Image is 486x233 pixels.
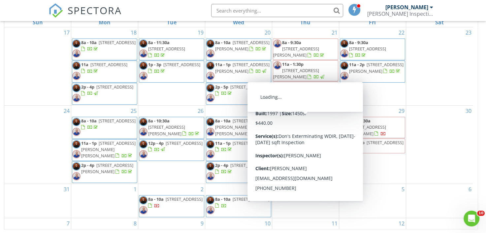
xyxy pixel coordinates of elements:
[273,117,338,139] a: 8a - 10a [STREET_ADDRESS]
[215,118,231,124] span: 8a - 10a
[72,162,81,170] img: headshot_hi_res.jpg
[72,118,81,126] img: headshot_hi_res.jpg
[206,195,271,217] a: 8a - 10a [STREET_ADDRESS]
[273,172,281,180] img: resized_20220202_173638.jpeg
[139,195,204,217] a: 8a - 10a [STREET_ADDRESS]
[81,162,133,174] span: [STREET_ADDRESS][PERSON_NAME]
[62,184,71,194] a: Go to August 31, 2025
[340,117,405,138] a: 8a - 10:30a [STREET_ADDRESS][PERSON_NAME]
[215,140,270,152] a: 11a - 1p [STREET_ADDRESS]
[139,49,147,58] img: resized_20220202_173638.jpeg
[72,61,137,82] a: 11a [STREET_ADDRESS]
[340,39,348,48] img: headshot_hi_res.jpg
[272,27,339,106] td: Go to August 21, 2025
[139,39,147,48] img: headshot_hi_res.jpg
[215,162,228,168] span: 2p - 4p
[464,211,479,226] iframe: Intercom live chat
[215,162,267,174] a: 2p - 4p [STREET_ADDRESS]
[464,106,473,116] a: Go to August 30, 2025
[282,140,337,159] span: [STREET_ADDRESS][PERSON_NAME][PERSON_NAME]
[215,118,270,136] span: [STREET_ADDRESS][PERSON_NAME][PERSON_NAME]
[132,184,138,194] a: Go to September 1, 2025
[273,39,325,58] a: 8a - 9:30a [STREET_ADDRESS][PERSON_NAME]
[349,118,371,124] span: 8a - 10:30a
[297,162,334,168] span: [STREET_ADDRESS]
[272,106,339,184] td: Go to August 28, 2025
[148,196,164,202] span: 8a - 10a
[282,118,337,130] a: 8a - 10a [STREET_ADDRESS]
[349,140,365,145] span: 12p - 2p
[273,46,319,58] span: [STREET_ADDRESS][PERSON_NAME]
[340,62,348,70] img: headshot_hi_res.jpg
[340,39,405,60] a: 8a - 9:30a [STREET_ADDRESS]
[206,172,214,180] img: resized_20220202_173638.jpeg
[138,27,205,106] td: Go to August 19, 2025
[397,106,406,116] a: Go to August 29, 2025
[206,61,271,82] a: 11a - 1p [STREET_ADDRESS][PERSON_NAME]
[273,39,338,60] a: 8a - 9:30a [STREET_ADDRESS][PERSON_NAME]
[81,140,136,159] a: 11a - 1p [STREET_ADDRESS][PERSON_NAME][PERSON_NAME]
[340,139,405,153] a: 12p - 2p [STREET_ADDRESS]
[139,72,147,80] img: resized_20220202_173638.jpeg
[148,39,170,45] span: 8a - 11:30a
[166,140,203,146] span: [STREET_ADDRESS]
[273,139,338,161] a: 11a - 1p [STREET_ADDRESS][PERSON_NAME][PERSON_NAME]
[273,150,281,158] img: resized_20220202_173638.jpeg
[81,162,94,168] span: 2p - 4p
[206,118,214,126] img: headshot_hi_res.jpg
[263,218,272,229] a: Go to September 10, 2025
[340,61,405,82] a: 11a - 2p [STREET_ADDRESS][PERSON_NAME]
[4,106,71,184] td: Go to August 24, 2025
[62,106,71,116] a: Go to August 24, 2025
[139,128,147,136] img: resized_20220202_173638.jpeg
[72,139,137,161] a: 11a - 1p [STREET_ADDRESS][PERSON_NAME][PERSON_NAME]
[263,106,272,116] a: Go to August 27, 2025
[49,3,63,18] img: The Best Home Inspection Software - Spectora
[385,4,428,11] div: [PERSON_NAME]
[400,184,406,194] a: Go to September 5, 2025
[205,184,272,218] td: Go to September 3, 2025
[148,62,161,67] span: 1p - 3p
[273,82,338,96] a: 3p - 5p [STREET_ADDRESS][PERSON_NAME]
[272,184,339,218] td: Go to September 4, 2025
[99,118,136,124] span: [STREET_ADDRESS]
[206,84,214,92] img: headshot_hi_res.jpg
[81,162,133,174] a: 2p - 4p [STREET_ADDRESS][PERSON_NAME]
[273,67,319,80] span: [STREET_ADDRESS][PERSON_NAME]
[81,84,94,90] span: 2p - 4p
[330,218,339,229] a: Go to September 11, 2025
[282,140,337,159] a: 11a - 1p [STREET_ADDRESS][PERSON_NAME][PERSON_NAME]
[139,61,204,82] a: 1p - 3p [STREET_ADDRESS]
[273,118,281,126] img: headshot_hi_res.jpg
[273,39,281,48] img: resized_20220202_173638.jpeg
[72,117,137,139] a: 8a - 10a [STREET_ADDRESS]
[349,62,404,74] span: [STREET_ADDRESS][PERSON_NAME]
[139,140,147,148] img: headshot_hi_res.jpg
[206,206,214,214] img: resized_20220202_173638.jpeg
[349,46,386,52] span: [STREET_ADDRESS]
[215,196,270,208] a: 8a - 10a [STREET_ADDRESS]
[139,196,147,204] img: headshot_hi_res.jpg
[397,27,406,38] a: Go to August 22, 2025
[4,27,71,106] td: Go to August 17, 2025
[139,150,147,158] img: resized_20220202_173638.jpeg
[62,27,71,38] a: Go to August 17, 2025
[206,139,271,161] a: 11a - 1p [STREET_ADDRESS]
[232,18,245,27] a: Wednesday
[205,27,272,106] td: Go to August 20, 2025
[406,27,473,106] td: Go to August 23, 2025
[206,196,214,204] img: headshot_hi_res.jpg
[206,39,214,48] img: headshot_hi_res.jpg
[282,162,334,174] a: 2p - 4p [STREET_ADDRESS]
[81,39,136,52] a: 8a - 10a [STREET_ADDRESS]
[273,61,325,80] a: 11a - 1:30p [STREET_ADDRESS][PERSON_NAME]
[273,140,281,148] img: headshot_hi_res.jpg
[72,49,81,58] img: resized_20220202_173638.jpeg
[434,18,445,27] a: Saturday
[282,162,295,168] span: 2p - 4p
[215,196,231,202] span: 8a - 10a
[206,39,271,60] a: 8a - 10a [STREET_ADDRESS][PERSON_NAME]
[90,62,127,67] span: [STREET_ADDRESS]
[72,150,81,158] img: resized_20220202_173638.jpeg
[340,72,348,80] img: resized_20220202_173638.jpeg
